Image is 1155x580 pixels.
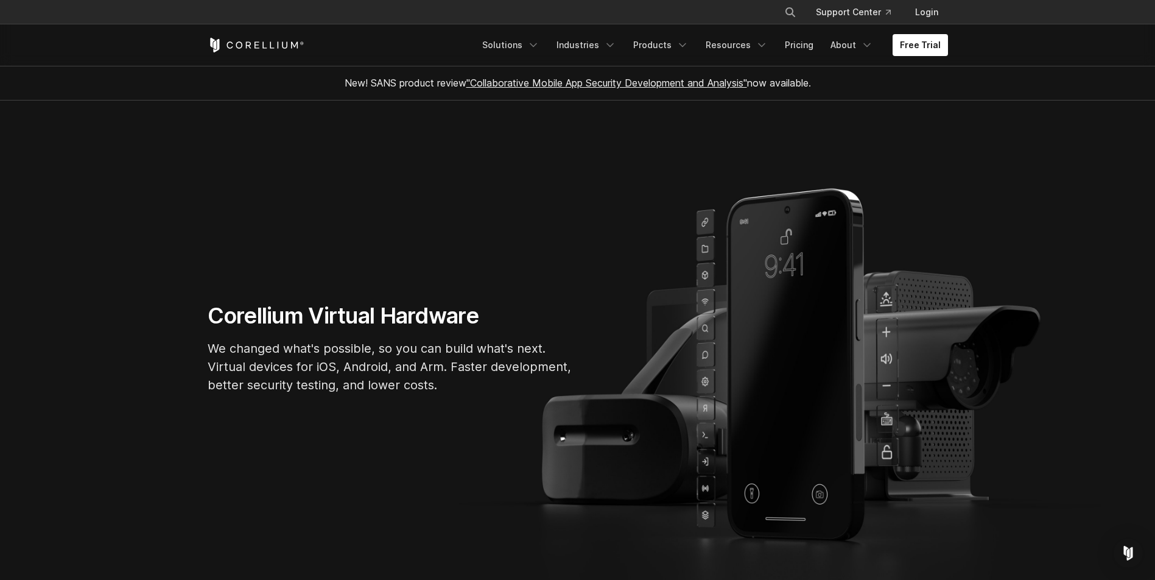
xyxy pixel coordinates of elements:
[779,1,801,23] button: Search
[806,1,900,23] a: Support Center
[823,34,880,56] a: About
[626,34,696,56] a: Products
[475,34,948,56] div: Navigation Menu
[475,34,547,56] a: Solutions
[905,1,948,23] a: Login
[770,1,948,23] div: Navigation Menu
[1114,539,1143,568] div: Open Intercom Messenger
[549,34,623,56] a: Industries
[466,77,747,89] a: "Collaborative Mobile App Security Development and Analysis"
[893,34,948,56] a: Free Trial
[345,77,811,89] span: New! SANS product review now available.
[698,34,775,56] a: Resources
[208,38,304,52] a: Corellium Home
[208,339,573,394] p: We changed what's possible, so you can build what's next. Virtual devices for iOS, Android, and A...
[778,34,821,56] a: Pricing
[208,302,573,330] h1: Corellium Virtual Hardware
